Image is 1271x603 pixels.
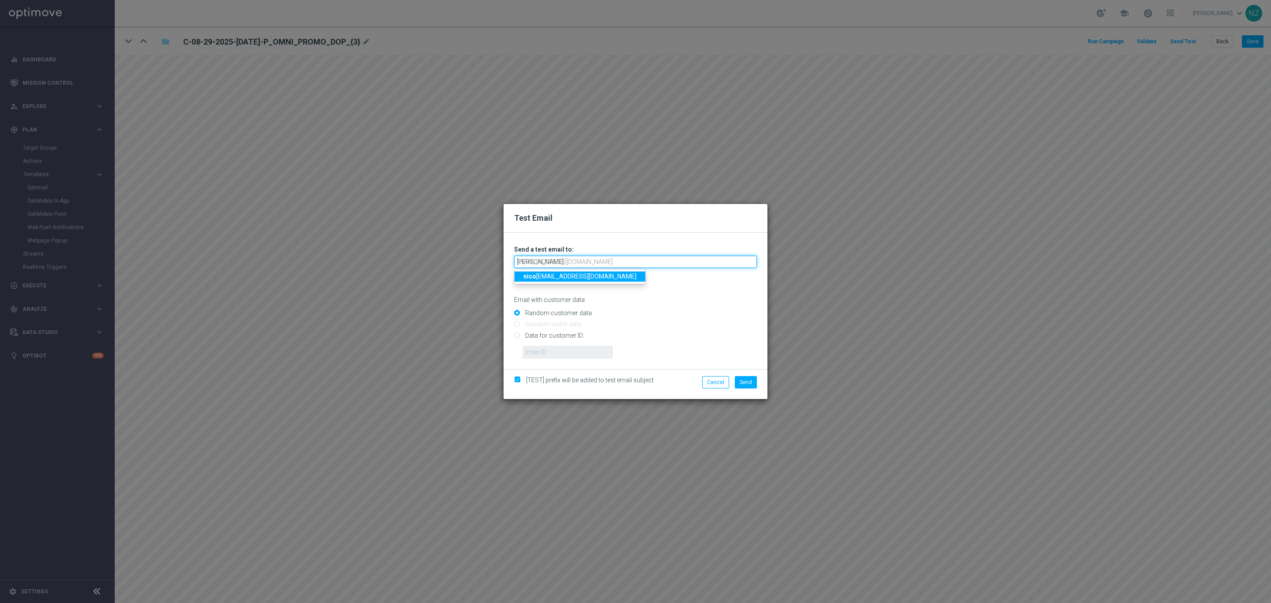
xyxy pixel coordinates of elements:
button: Cancel [702,376,729,388]
strong: nico [523,273,536,280]
h2: Test Email [514,213,757,223]
h3: Send a test email to: [514,245,757,253]
span: Send [740,379,752,385]
span: [TEST] prefix will be added to test email subject [526,377,654,384]
a: nico[EMAIL_ADDRESS][DOMAIN_NAME] [515,271,645,282]
label: Random customer data [523,309,592,317]
p: Email with customer data [514,296,757,304]
input: Enter ID [523,346,613,358]
button: Send [735,376,757,388]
